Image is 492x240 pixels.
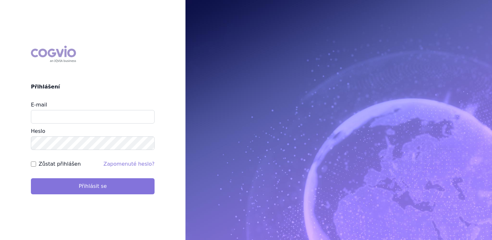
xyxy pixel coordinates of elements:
[31,128,45,134] label: Heslo
[31,102,47,108] label: E-mail
[31,46,76,62] div: COGVIO
[31,83,155,91] h2: Přihlášení
[103,161,155,167] a: Zapomenuté heslo?
[39,160,81,168] label: Zůstat přihlášen
[31,178,155,194] button: Přihlásit se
